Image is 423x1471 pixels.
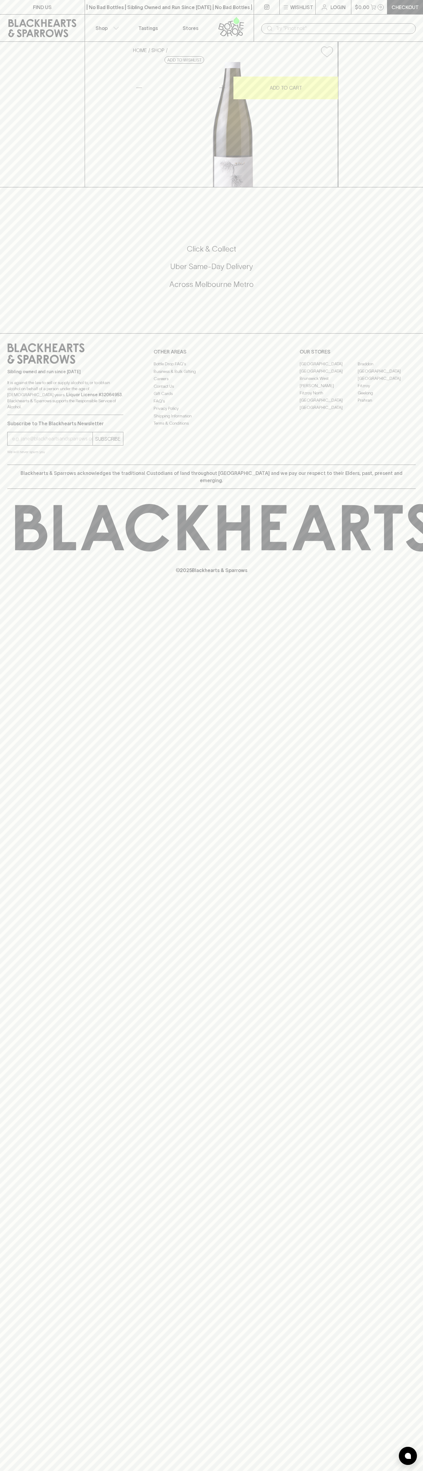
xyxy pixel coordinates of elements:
a: [GEOGRAPHIC_DATA] [300,404,358,411]
p: OTHER AREAS [154,348,270,355]
a: [PERSON_NAME] [300,382,358,389]
p: Sibling owned and run since [DATE] [7,369,123,375]
a: Bottle Drop FAQ's [154,360,270,368]
button: Shop [85,15,127,41]
img: bubble-icon [405,1453,411,1459]
a: Brunswick West [300,375,358,382]
p: FIND US [33,4,52,11]
h5: Uber Same-Day Delivery [7,262,416,271]
a: [GEOGRAPHIC_DATA] [358,367,416,375]
p: Shop [96,25,108,32]
p: OUR STORES [300,348,416,355]
a: [GEOGRAPHIC_DATA] [300,367,358,375]
p: Subscribe to The Blackhearts Newsletter [7,420,123,427]
a: Geelong [358,389,416,397]
p: Blackhearts & Sparrows acknowledges the traditional Custodians of land throughout [GEOGRAPHIC_DAT... [12,469,411,484]
div: Call to action block [7,220,416,321]
a: Braddon [358,360,416,367]
a: Careers [154,375,270,383]
a: Stores [169,15,212,41]
button: Add to wishlist [164,56,204,64]
h5: Across Melbourne Metro [7,279,416,289]
p: ADD TO CART [270,84,302,91]
input: Try "Pinot noir" [276,24,411,33]
input: e.g. jane@blackheartsandsparrows.com.au [12,434,93,444]
a: Privacy Policy [154,405,270,412]
a: Prahran [358,397,416,404]
button: ADD TO CART [233,77,338,99]
a: [GEOGRAPHIC_DATA] [300,397,358,404]
a: Fitzroy North [300,389,358,397]
a: SHOP [151,48,164,53]
p: We will never spam you [7,449,123,455]
button: Add to wishlist [319,44,335,60]
strong: Liquor License #32064953 [66,392,122,397]
button: SUBSCRIBE [93,432,123,445]
p: $0.00 [355,4,369,11]
p: SUBSCRIBE [95,435,121,443]
h5: Click & Collect [7,244,416,254]
p: Tastings [138,25,158,32]
p: 0 [379,5,382,9]
a: Contact Us [154,383,270,390]
a: FAQ's [154,397,270,405]
a: Gift Cards [154,390,270,397]
a: [GEOGRAPHIC_DATA] [358,375,416,382]
a: [GEOGRAPHIC_DATA] [300,360,358,367]
p: Wishlist [290,4,313,11]
a: Fitzroy [358,382,416,389]
p: Checkout [392,4,419,11]
p: Login [330,4,346,11]
p: It is against the law to sell or supply alcohol to, or to obtain alcohol on behalf of a person un... [7,380,123,410]
a: Business & Bulk Gifting [154,368,270,375]
img: 38613.png [128,62,338,187]
a: HOME [133,48,147,53]
p: Stores [183,25,198,32]
a: Tastings [127,15,169,41]
a: Shipping Information [154,412,270,420]
a: Terms & Conditions [154,420,270,427]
